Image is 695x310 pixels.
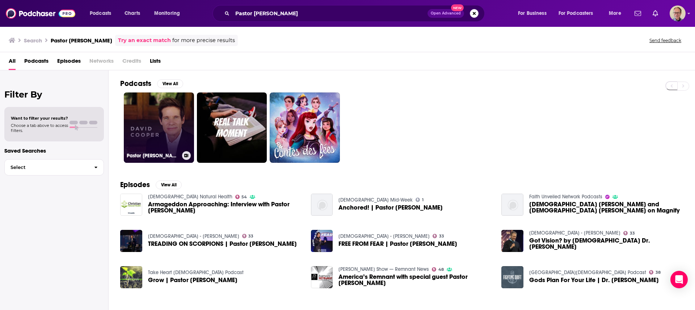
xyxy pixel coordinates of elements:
[656,271,661,274] span: 38
[156,181,182,189] button: View All
[120,230,142,252] img: TREADING ON SCORPIONS | Pastor David Cooper
[649,270,661,274] a: 38
[120,79,183,88] a: PodcastsView All
[431,12,461,15] span: Open Advanced
[154,8,180,18] span: Monitoring
[232,8,427,19] input: Search podcasts, credits, & more...
[90,8,111,18] span: Podcasts
[235,195,247,199] a: 54
[148,269,244,276] a: Take Heart Church Podcast
[338,241,457,247] span: FREE FROM FEAR | Pastor [PERSON_NAME]
[89,55,114,70] span: Networks
[338,274,493,286] a: America’s Remnant with special guest Pastor Caleb Cooper
[6,7,75,20] img: Podchaser - Follow, Share and Rate Podcasts
[85,8,121,19] button: open menu
[311,230,333,252] img: FREE FROM FEAR | Pastor David Cooper
[24,37,42,44] h3: Search
[148,241,297,247] span: TREADING ON SCORPIONS | Pastor [PERSON_NAME]
[338,266,429,272] a: Todd Coconato Show — Remnant News
[338,197,413,203] a: Mount Paran Church Mid-Week
[650,7,661,20] a: Show notifications dropdown
[632,7,644,20] a: Show notifications dropdown
[120,266,142,288] img: Grow | Pastor David Cooper
[670,5,686,21] span: Logged in as tommy.lynch
[148,201,302,214] a: Armageddon Approaching: Interview with Pastor David Cooper
[120,194,142,216] img: Armageddon Approaching: Interview with Pastor David Cooper
[118,36,171,45] a: Try an exact match
[529,194,602,200] a: Faith Unveiled Network Podcasts
[148,277,237,283] a: Grow | Pastor David Cooper
[670,271,688,288] div: Open Intercom Messenger
[148,241,297,247] a: TREADING ON SCORPIONS | Pastor David Cooper
[11,116,68,121] span: Want to filter your results?
[338,204,443,211] a: Anchored! | Pastor David Cooper
[554,8,604,19] button: open menu
[647,37,683,44] button: Send feedback
[529,201,683,214] a: Pastor David Cooper and Pastor Mike Parker on Magnify
[148,233,239,239] a: Cornerstone Church - Scott Sheppard
[529,201,683,214] span: [DEMOGRAPHIC_DATA] [PERSON_NAME] and [DEMOGRAPHIC_DATA] [PERSON_NAME] on Magnify
[518,8,547,18] span: For Business
[5,165,88,170] span: Select
[51,37,112,44] h3: Pastor [PERSON_NAME]
[120,8,144,19] a: Charts
[559,8,593,18] span: For Podcasters
[338,241,457,247] a: FREE FROM FEAR | Pastor David Cooper
[670,5,686,21] button: Show profile menu
[248,235,253,238] span: 33
[150,55,161,70] a: Lists
[24,55,49,70] span: Podcasts
[529,277,659,283] span: Gods Plan For Your Life | Dr. [PERSON_NAME]
[529,230,620,236] a: Cornerstone Church - Scott Sheppard
[311,194,333,216] img: Anchored! | Pastor David Cooper
[9,55,16,70] a: All
[57,55,81,70] a: Episodes
[338,274,493,286] span: America’s Remnant with special guest Pastor [PERSON_NAME]
[242,234,254,238] a: 33
[127,153,179,159] h3: Pastor [PERSON_NAME]
[4,147,104,154] p: Saved Searches
[125,8,140,18] span: Charts
[623,231,635,235] a: 33
[427,9,464,18] button: Open AdvancedNew
[439,235,444,238] span: 33
[670,5,686,21] img: User Profile
[451,4,464,11] span: New
[501,230,523,252] img: Got Vision? by Pastor Dr. David Cooper
[529,237,683,250] span: Got Vision? by [DEMOGRAPHIC_DATA] Dr. [PERSON_NAME]
[148,194,232,200] a: Christian Natural Health
[416,198,424,202] a: 1
[4,89,104,100] h2: Filter By
[120,79,151,88] h2: Podcasts
[120,180,150,189] h2: Episodes
[4,159,104,175] button: Select
[338,233,430,239] a: Cornerstone Church - Scott Sheppard
[501,266,523,288] img: Gods Plan For Your Life | Dr. David Cooper
[120,180,182,189] a: EpisodesView All
[11,123,68,133] span: Choose a tab above to access filters.
[609,8,621,18] span: More
[438,268,444,271] span: 48
[124,92,194,163] a: Pastor [PERSON_NAME]
[513,8,556,19] button: open menu
[148,277,237,283] span: Grow | Pastor [PERSON_NAME]
[529,277,659,283] a: Gods Plan For Your Life | Dr. David Cooper
[149,8,189,19] button: open menu
[501,194,523,216] img: Pastor David Cooper and Pastor Mike Parker on Magnify
[219,5,492,22] div: Search podcasts, credits, & more...
[432,267,444,272] a: 48
[604,8,630,19] button: open menu
[338,204,443,211] span: Anchored! | Pastor [PERSON_NAME]
[241,195,247,199] span: 54
[311,266,333,288] img: America’s Remnant with special guest Pastor Caleb Cooper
